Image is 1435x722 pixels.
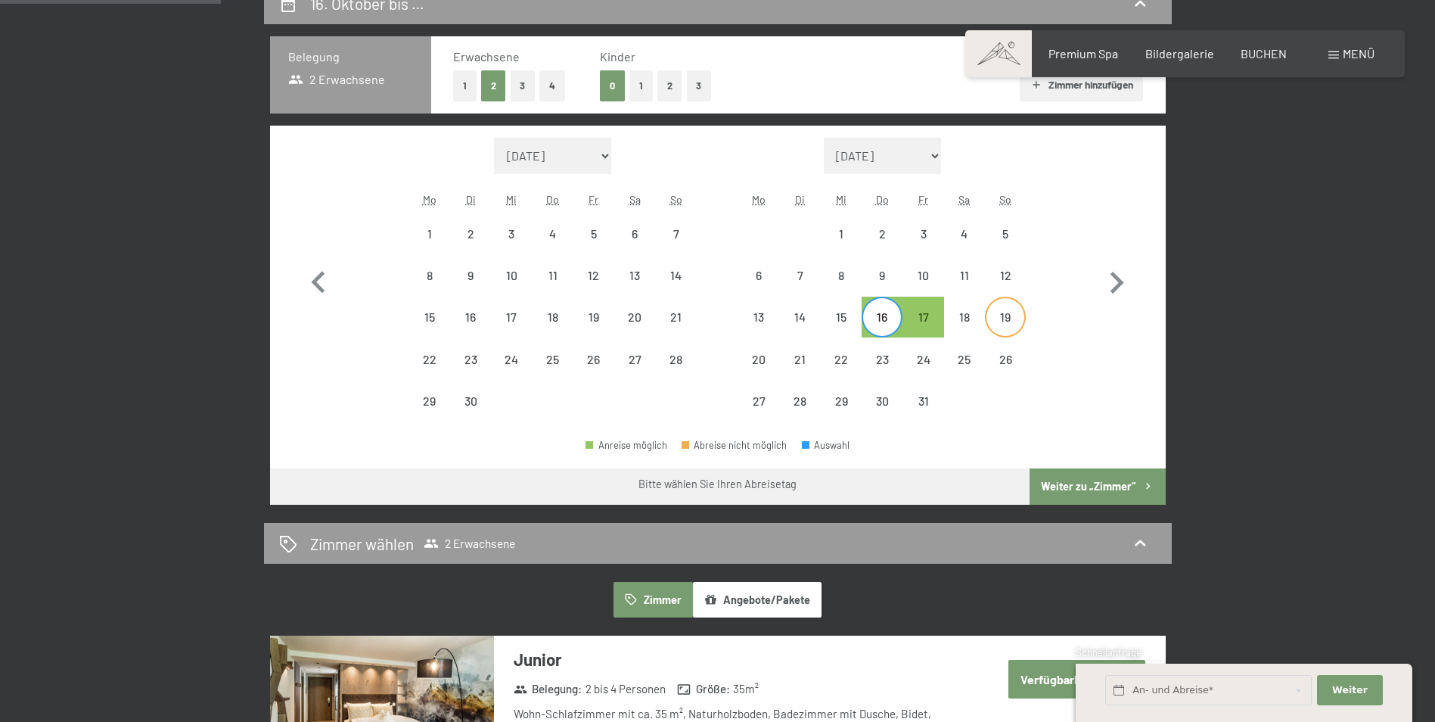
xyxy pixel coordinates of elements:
div: Abreise nicht möglich [491,255,532,296]
div: Thu Oct 16 2025 [862,297,902,338]
h3: Belegung [288,48,413,65]
a: BUCHEN [1241,46,1287,61]
div: Tue Sep 16 2025 [450,297,491,338]
div: Abreise nicht möglich [985,213,1026,254]
div: 16 [452,311,489,349]
div: Sun Sep 07 2025 [655,213,696,254]
div: 7 [781,269,819,307]
div: Tue Oct 21 2025 [780,338,821,379]
div: Abreise nicht möglich [738,338,779,379]
div: Abreise nicht möglich [655,338,696,379]
div: 17 [492,311,530,349]
div: Thu Sep 18 2025 [533,297,573,338]
div: Sun Oct 05 2025 [985,213,1026,254]
button: 3 [687,70,712,101]
div: 24 [492,353,530,391]
div: 23 [863,353,901,391]
div: 28 [657,353,694,391]
div: 5 [986,228,1024,266]
div: Sun Oct 26 2025 [985,338,1026,379]
div: Tue Oct 07 2025 [780,255,821,296]
button: 2 [657,70,682,101]
div: 3 [492,228,530,266]
div: Wed Sep 03 2025 [491,213,532,254]
div: Abreise nicht möglich [862,213,902,254]
div: 8 [822,269,860,307]
div: Abreise nicht möglich [944,338,985,379]
div: Abreise nicht möglich [944,213,985,254]
div: 13 [740,311,778,349]
span: Schnellanfrage [1076,646,1141,658]
div: 12 [986,269,1024,307]
div: 19 [575,311,613,349]
div: Abreise nicht möglich [450,297,491,338]
div: Abreise nicht möglich [780,381,821,422]
div: Abreise nicht möglich [902,213,943,254]
div: Abreise nicht möglich [573,255,614,296]
div: 25 [534,353,572,391]
div: Abreise nicht möglich [821,255,862,296]
div: Abreise nicht möglich [902,338,943,379]
div: Mon Sep 15 2025 [409,297,450,338]
div: Auswahl [802,440,850,450]
div: Sat Sep 06 2025 [614,213,655,254]
span: Weiter [1332,683,1368,697]
span: Menü [1343,46,1374,61]
div: 12 [575,269,613,307]
div: 18 [946,311,983,349]
div: 10 [904,269,942,307]
div: Abreise nicht möglich [533,255,573,296]
div: Abreise nicht möglich [409,255,450,296]
div: 22 [411,353,449,391]
button: Vorheriger Monat [297,138,340,422]
div: Mon Oct 27 2025 [738,381,779,422]
div: Mon Sep 22 2025 [409,338,450,379]
div: Thu Oct 23 2025 [862,338,902,379]
div: Abreise nicht möglich [409,213,450,254]
div: 19 [986,311,1024,349]
div: 16 [863,311,901,349]
div: 31 [904,395,942,433]
abbr: Donnerstag [876,193,889,206]
div: 26 [575,353,613,391]
div: 6 [740,269,778,307]
div: 9 [863,269,901,307]
div: 27 [740,395,778,433]
div: Abreise nicht möglich [450,213,491,254]
strong: Größe : [677,681,730,697]
abbr: Samstag [629,193,641,206]
div: Abreise nicht möglich [450,255,491,296]
a: Bildergalerie [1145,46,1214,61]
abbr: Sonntag [670,193,682,206]
div: Abreise nicht möglich [491,297,532,338]
button: Weiter zu „Zimmer“ [1030,468,1165,505]
div: Abreise nicht möglich [533,338,573,379]
div: Fri Oct 24 2025 [902,338,943,379]
abbr: Sonntag [999,193,1011,206]
div: Abreise nicht möglich [985,297,1026,338]
div: Thu Oct 30 2025 [862,381,902,422]
div: 15 [411,311,449,349]
div: Abreise nicht möglich [409,381,450,422]
button: 2 [481,70,506,101]
div: Abreise nicht möglich [614,297,655,338]
div: Abreise nicht möglich [821,213,862,254]
a: Premium Spa [1048,46,1118,61]
button: Zimmer hinzufügen [1020,68,1143,101]
div: Tue Sep 02 2025 [450,213,491,254]
button: 0 [600,70,625,101]
div: Abreise nicht möglich [614,213,655,254]
div: Abreise nicht möglich [614,255,655,296]
div: Sat Oct 11 2025 [944,255,985,296]
div: Abreise nicht möglich [821,297,862,338]
div: Abreise nicht möglich [902,255,943,296]
span: 35 m² [733,681,759,697]
div: Abreise nicht möglich [780,297,821,338]
div: 25 [946,353,983,391]
div: Sun Oct 12 2025 [985,255,1026,296]
button: Weiter [1317,675,1382,706]
div: 1 [411,228,449,266]
div: 22 [822,353,860,391]
abbr: Donnerstag [546,193,559,206]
